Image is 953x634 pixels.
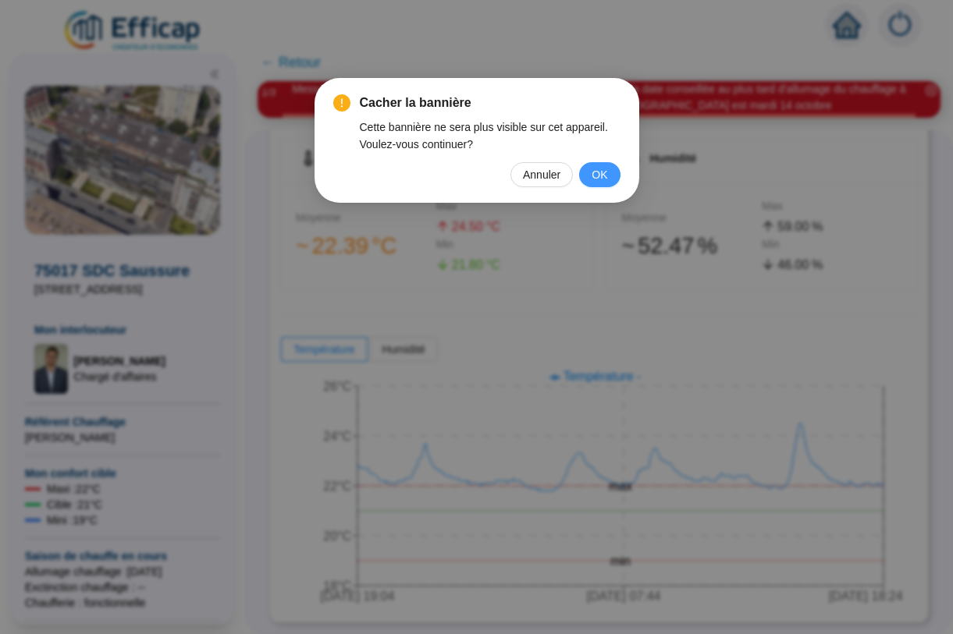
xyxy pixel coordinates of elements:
[360,94,621,112] span: Cacher la bannière
[523,166,560,183] span: Annuler
[333,94,350,112] span: exclamation-circle
[579,162,620,187] button: OK
[360,119,621,153] div: Cette bannière ne sera plus visible sur cet appareil. Voulez-vous continuer?
[510,162,573,187] button: Annuler
[592,166,607,183] span: OK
